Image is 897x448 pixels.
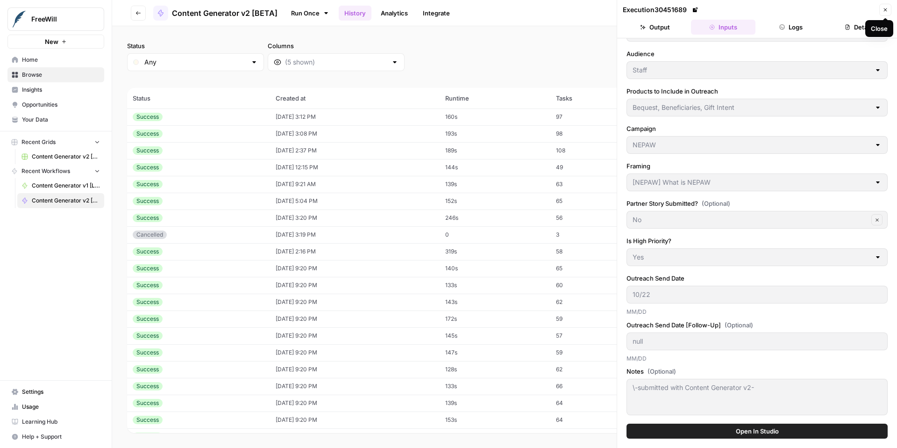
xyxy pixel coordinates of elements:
span: Content Generator v1 [LIVE] [32,181,100,190]
a: Integrate [417,6,456,21]
span: Content Generator v2 [BETA] [172,7,278,19]
td: [DATE] 9:20 PM [270,327,440,344]
label: Is High Priority? [626,236,888,246]
th: Status [127,88,270,108]
a: Content Generator v2 [BETA] [17,193,104,208]
span: Insights [22,86,100,94]
a: Settings [7,384,104,399]
div: Success [133,365,163,374]
td: 62 [550,361,637,378]
button: Inputs [691,20,755,35]
td: [DATE] 9:20 PM [270,260,440,277]
td: [DATE] 9:20 PM [270,412,440,428]
button: Details [827,20,891,35]
td: [DATE] 3:08 PM [270,125,440,142]
td: 64 [550,412,637,428]
button: Recent Workflows [7,164,104,178]
span: Content Generator v2 [DRAFT] Test [32,152,100,161]
div: Success [133,197,163,205]
th: Tasks [550,88,637,108]
div: Success [133,180,163,188]
td: [DATE] 2:16 PM [270,243,440,260]
div: Success [133,315,163,323]
td: [DATE] 9:20 PM [270,361,440,378]
a: Opportunities [7,97,104,112]
div: Success [133,281,163,289]
th: Runtime [440,88,550,108]
a: Usage [7,399,104,414]
td: 65 [550,193,637,210]
label: Products to Include in Outreach [626,87,888,96]
td: 0 [440,226,550,243]
div: Success [133,433,163,441]
span: FreeWill [31,14,88,24]
div: Success [133,146,163,155]
textarea: \-submitted with Content Generator v2- [633,383,882,392]
a: Analytics [375,6,413,21]
td: [DATE] 2:37 PM [270,142,440,159]
td: 189s [440,142,550,159]
a: Content Generator v2 [BETA] [153,6,278,21]
span: Your Data [22,116,100,124]
div: Success [133,298,163,306]
td: 145s [440,327,550,344]
td: 133s [440,277,550,294]
input: Yes [633,253,870,262]
span: Open In Studio [736,426,779,436]
label: Status [127,41,264,51]
td: [DATE] 3:12 PM [270,108,440,125]
div: Success [133,163,163,172]
th: Created at [270,88,440,108]
label: Outreach Send Date [Follow-Up] [626,320,888,330]
td: 152s [440,193,550,210]
label: Framing [626,161,888,171]
span: (Optional) [648,367,676,376]
a: Insights [7,82,104,97]
a: Your Data [7,112,104,127]
td: 60 [550,277,637,294]
label: Notes [626,367,888,376]
span: New [45,37,58,46]
div: Success [133,348,163,357]
td: [DATE] 9:21 AM [270,176,440,193]
td: 144s [440,159,550,176]
input: No [633,215,869,224]
span: Help + Support [22,433,100,441]
button: Help + Support [7,429,104,444]
input: Any [144,58,247,67]
input: Staff [633,65,870,75]
td: 147s [440,344,550,361]
td: 246s [440,210,550,226]
button: Open In Studio [626,424,888,439]
button: New [7,35,104,49]
td: 160s [440,108,550,125]
td: [DATE] 12:15 PM [270,159,440,176]
td: [DATE] 3:20 PM [270,210,440,226]
a: Browse [7,67,104,82]
td: 66 [550,378,637,395]
button: Output [623,20,687,35]
td: [DATE] 9:20 PM [270,344,440,361]
td: 139s [440,176,550,193]
td: 65 [550,260,637,277]
input: Bequest, Beneficiaries, Gift Intent [633,103,870,112]
a: Learning Hub [7,414,104,429]
div: Success [133,399,163,407]
button: Recent Grids [7,135,104,149]
span: Home [22,56,100,64]
input: NEPAW [633,140,870,150]
div: Success [133,130,163,138]
span: Browse [22,71,100,79]
input: (5 shown) [285,58,387,67]
div: Execution 30451689 [623,5,700,14]
div: Success [133,247,163,256]
td: 143s [440,294,550,311]
td: 133s [440,378,550,395]
label: Campaign [626,124,888,133]
td: [DATE] 9:20 PM [270,277,440,294]
td: 128s [440,361,550,378]
a: Content Generator v2 [DRAFT] Test [17,149,104,164]
label: Audience [626,49,888,58]
button: Logs [759,20,824,35]
td: [DATE] 9:20 PM [270,395,440,412]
